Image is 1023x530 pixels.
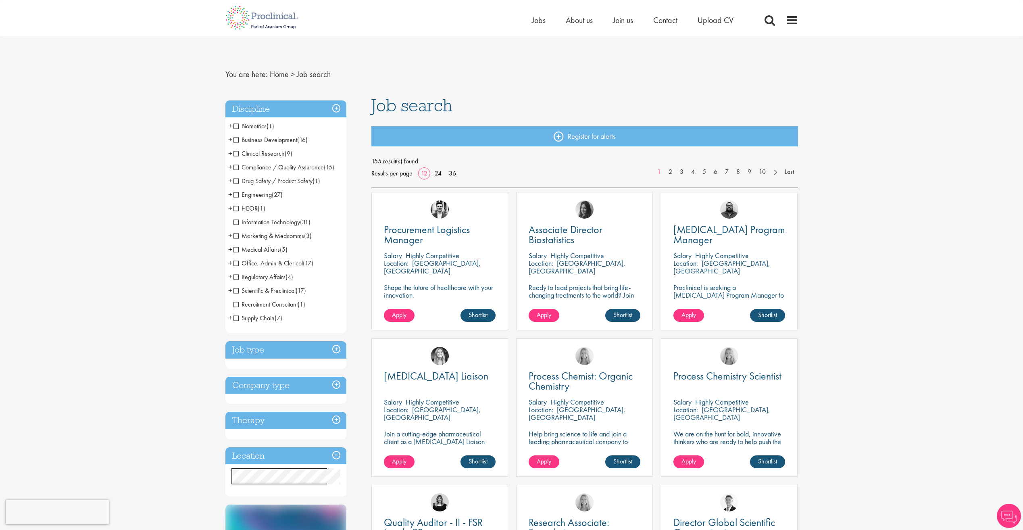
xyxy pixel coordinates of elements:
[225,100,346,118] h3: Discipline
[781,167,798,177] a: Last
[384,405,408,414] span: Location:
[529,369,633,393] span: Process Chemist: Organic Chemistry
[300,218,310,226] span: (31)
[532,15,546,25] a: Jobs
[384,251,402,260] span: Salary
[233,190,272,199] span: Engineering
[228,271,232,283] span: +
[228,257,232,269] span: +
[371,94,452,116] span: Job search
[431,493,449,511] img: Molly Colclough
[228,175,232,187] span: +
[228,202,232,214] span: +
[673,405,770,422] p: [GEOGRAPHIC_DATA], [GEOGRAPHIC_DATA]
[575,347,594,365] img: Shannon Briggs
[529,259,625,275] p: [GEOGRAPHIC_DATA], [GEOGRAPHIC_DATA]
[673,455,704,468] a: Apply
[665,167,676,177] a: 2
[673,369,781,383] span: Process Chemistry Scientist
[446,169,459,177] a: 36
[537,457,551,465] span: Apply
[529,430,640,468] p: Help bring science to life and join a leading pharmaceutical company to play a key role in delive...
[673,259,770,275] p: [GEOGRAPHIC_DATA], [GEOGRAPHIC_DATA]
[529,259,553,268] span: Location:
[225,341,346,359] h3: Job type
[750,455,785,468] a: Shortlist
[228,284,232,296] span: +
[233,136,308,144] span: Business Development
[6,500,109,524] iframe: reCAPTCHA
[529,405,625,422] p: [GEOGRAPHIC_DATA], [GEOGRAPHIC_DATA]
[233,136,297,144] span: Business Development
[228,134,232,146] span: +
[681,311,696,319] span: Apply
[225,377,346,394] div: Company type
[698,15,733,25] span: Upload CV
[233,300,305,309] span: Recruitment Consultant
[529,397,547,407] span: Salary
[384,223,470,246] span: Procurement Logistics Manager
[695,397,749,407] p: Highly Competitive
[698,167,710,177] a: 5
[613,15,633,25] a: Join us
[550,251,604,260] p: Highly Competitive
[233,149,292,158] span: Clinical Research
[233,218,310,226] span: Information Technology
[529,284,640,322] p: Ready to lead projects that bring life-changing treatments to the world? Join our client at the f...
[233,314,275,322] span: Supply Chain
[258,204,265,213] span: (1)
[673,259,698,268] span: Location:
[233,177,320,185] span: Drug Safety / Product Safety
[384,455,415,468] a: Apply
[681,457,696,465] span: Apply
[744,167,755,177] a: 9
[225,412,346,429] h3: Therapy
[228,312,232,324] span: +
[384,397,402,407] span: Salary
[384,369,488,383] span: [MEDICAL_DATA] Liaison
[695,251,749,260] p: Highly Competitive
[298,300,305,309] span: (1)
[228,161,232,173] span: +
[605,455,640,468] a: Shortlist
[233,314,282,322] span: Supply Chain
[296,286,306,295] span: (17)
[431,347,449,365] img: Manon Fuller
[418,169,430,177] a: 12
[605,309,640,322] a: Shortlist
[233,232,304,240] span: Marketing & Medcomms
[575,493,594,511] img: Shannon Briggs
[233,273,293,281] span: Regulatory Affairs
[233,245,280,254] span: Medical Affairs
[673,284,785,330] p: Proclinical is seeking a [MEDICAL_DATA] Program Manager to join our client's team for an exciting...
[233,286,306,295] span: Scientific & Preclinical
[233,286,296,295] span: Scientific & Preclinical
[304,232,312,240] span: (3)
[676,167,688,177] a: 3
[233,204,265,213] span: HEOR
[529,371,640,391] a: Process Chemist: Organic Chemistry
[233,218,300,226] span: Information Technology
[721,167,733,177] a: 7
[529,309,559,322] a: Apply
[384,405,481,422] p: [GEOGRAPHIC_DATA], [GEOGRAPHIC_DATA]
[575,200,594,219] img: Heidi Hennigan
[720,200,738,219] img: Ashley Bennett
[431,200,449,219] a: Edward Little
[673,371,785,381] a: Process Chemistry Scientist
[653,167,665,177] a: 1
[529,455,559,468] a: Apply
[228,147,232,159] span: +
[720,493,738,511] a: George Watson
[228,120,232,132] span: +
[233,122,274,130] span: Biometrics
[233,259,313,267] span: Office, Admin & Clerical
[720,347,738,365] img: Shannon Briggs
[529,251,547,260] span: Salary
